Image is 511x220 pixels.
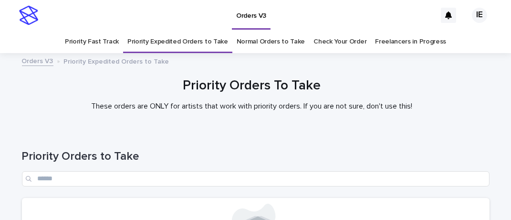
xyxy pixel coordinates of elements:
input: Search [22,171,490,187]
img: stacker-logo-s-only.png [19,6,38,25]
h1: Priority Orders To Take [18,78,485,94]
a: Priority Fast Track [65,31,119,53]
a: Check Your Order [313,31,366,53]
div: IE [472,8,487,23]
p: Priority Expedited Orders to Take [64,55,169,66]
a: Normal Orders to Take [237,31,305,53]
p: These orders are ONLY for artists that work with priority orders. If you are not sure, don't use ... [61,102,442,111]
a: Orders V3 [22,55,53,66]
a: Priority Expedited Orders to Take [127,31,228,53]
a: Freelancers in Progress [375,31,446,53]
h1: Priority Orders to Take [22,150,490,164]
